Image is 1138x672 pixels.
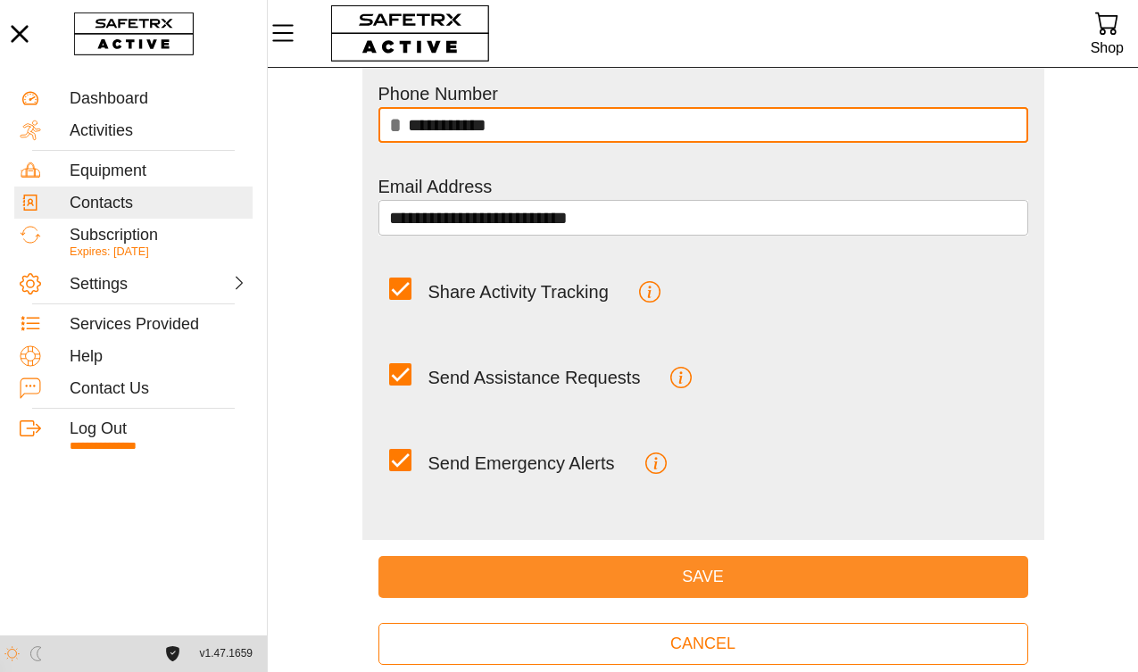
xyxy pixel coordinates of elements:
[631,443,681,484] button: Send Emergency Alerts
[625,271,675,312] button: Share Activity Tracking
[378,84,499,104] label: Phone Number
[200,644,253,663] span: v1.47.1659
[70,419,247,439] div: Log Out
[70,226,247,245] div: Subscription
[70,275,155,295] div: Settings
[70,194,247,213] div: Contacts
[378,623,1028,665] button: Cancel
[268,14,312,52] button: Menu
[70,315,247,335] div: Services Provided
[70,245,149,258] span: Expires: [DATE]
[393,563,1014,591] span: Save
[20,345,41,367] img: Help.svg
[161,646,185,661] a: License Agreement
[428,281,609,303] div: Share Activity Tracking
[70,89,247,109] div: Dashboard
[20,377,41,399] img: ContactUs.svg
[189,639,263,668] button: v1.47.1659
[20,160,41,181] img: Equipment.svg
[378,177,493,196] label: Email Address
[70,379,247,399] div: Contact Us
[378,556,1028,598] button: Save
[29,646,44,661] img: ModeDark.svg
[1091,36,1124,60] div: Shop
[20,224,41,245] img: Subscription.svg
[70,121,247,141] div: Activities
[70,162,247,181] div: Equipment
[70,347,247,367] div: Help
[428,452,615,474] div: Send Emergency Alerts
[20,120,41,141] img: Activities.svg
[656,357,706,398] button: Send Assistance Requests
[4,646,20,661] img: ModeLight.svg
[428,367,641,388] div: Send Assistance Requests
[670,630,735,658] span: Cancel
